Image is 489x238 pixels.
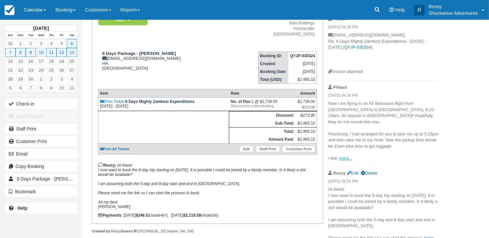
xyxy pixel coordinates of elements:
span: Help [395,7,405,12]
a: 9 [46,83,57,92]
a: 1 [15,39,26,48]
p: Ressy [428,3,478,10]
em: [DATE] 04:29 PM [328,93,439,100]
b: Help [17,205,27,211]
a: 18 [46,57,57,66]
a: 4 [67,75,77,83]
a: 7 [5,48,15,57]
td: $2,465.10 [288,76,317,84]
a: 10 [57,83,67,92]
a: 2 [26,39,36,48]
a: Paid [98,14,145,26]
th: Fri [57,32,67,39]
em: [DATE] 04:29 PM [328,24,439,32]
td: $2,465.10 [296,128,317,136]
a: 23 [26,66,36,75]
a: 22 [15,66,26,75]
em: Paid [98,14,148,26]
strong: [DATE] [33,26,49,31]
strong: 8 Days Mighty Zambezi Expenditions [125,99,195,104]
th: Booking Date: [258,68,288,76]
a: 13 [67,48,77,57]
strong: Created by: [92,229,111,233]
th: Created: [258,60,288,68]
strong: No. of Pax [231,99,252,104]
span: 8 Days Package - [PERSON_NAME] [17,176,92,181]
a: Customer Print [282,146,315,152]
th: Thu [46,32,57,39]
strong: Philani [333,16,347,21]
p: [EMAIL_ADDRESS][DOMAIN_NAME], Re: 8 Days Mighty Zambezi Expenditions - [DATE] - [DATE] ( ) [328,32,439,69]
a: 11 [46,48,57,57]
th: Booking ID: [258,52,288,60]
em: Discount for online booking [231,104,294,108]
button: Add Payment [5,111,77,122]
div: R [414,5,425,15]
a: 6 [15,83,26,92]
a: 19 [57,57,67,66]
a: 14 [5,57,15,66]
a: 27 [67,66,77,75]
small: 6487 [159,213,166,217]
strong: QYJP-030324 [290,54,315,58]
th: Rate [229,89,296,98]
a: 15 [15,57,26,66]
div: Ressy [TECHNICAL_ID] (Harare, HA, ZW) [92,229,323,234]
a: 6 [67,39,77,48]
button: Copy Booking [5,161,77,172]
strong: $2,218.59 [183,213,201,218]
a: 25 [46,66,57,75]
a: 24 [36,66,46,75]
div: : [DATE] (visa ), [DATE] (visa ) [98,213,317,218]
th: Discount: [229,111,296,120]
button: Bookmark [5,186,77,197]
a: 8 [15,48,26,57]
a: 8 [36,83,46,92]
td: -$273.90 [296,111,317,120]
th: Item [98,89,229,98]
a: 29 [15,75,26,83]
a: Print All Tickets [100,147,130,151]
th: Sub-Total: [229,119,296,128]
i: Help [389,8,394,12]
td: [DATE] [288,60,317,68]
th: Total: [229,128,296,136]
th: Sat [67,32,77,39]
td: $2,465.10 [296,135,317,144]
a: Staff Print [256,146,280,152]
a: 1 [36,75,46,83]
a: 8 Days Package - [PERSON_NAME] [5,174,77,184]
th: Total (USD): [258,76,288,84]
a: 2 [46,75,57,83]
td: 1 @ $2,739.00 [229,98,296,111]
th: Mon [15,32,26,39]
em: -$273.90 [298,105,315,109]
strong: 8 Days Package - [PERSON_NAME] [102,51,176,56]
a: Customer Print [5,136,77,147]
small: 6260 [209,213,217,217]
a: 4 [46,39,57,48]
a: 21 [5,66,15,75]
a: Delete [361,171,377,176]
th: Sun [5,32,15,39]
a: Edit [347,171,358,176]
a: 3 [36,39,46,48]
strong: Source IP: [121,229,138,233]
a: 30 [26,75,36,83]
a: 17 [36,57,46,66]
td: [DATE] - [DATE] [98,98,229,111]
a: 10 [36,48,46,57]
strong: Philani [333,85,347,90]
strong: Payments [98,213,121,218]
a: 11 [67,83,77,92]
div: $2,739.00 [298,99,315,109]
p: Now I am flying in on Air Botswana flight from [GEOGRAPHIC_DATA] to [GEOGRAPHIC_DATA], 9:15-10am,... [328,101,439,161]
a: QYJP-030324 [344,45,371,50]
th: Amount Paid: [229,135,296,144]
em: [DATE] 05:54 PM [328,178,439,186]
a: more... [339,156,352,161]
strong: $246.51 [136,213,150,218]
div: [EMAIL_ADDRESS][DOMAIN_NAME] HA [GEOGRAPHIC_DATA] [98,51,217,71]
button: Email [5,149,77,159]
button: Check-in [5,99,77,109]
